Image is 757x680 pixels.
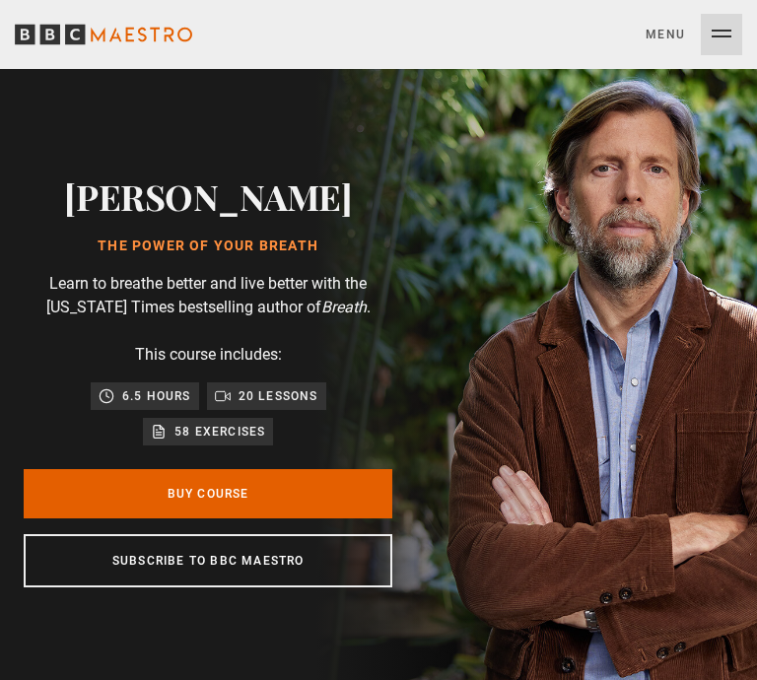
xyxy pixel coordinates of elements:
p: 20 lessons [239,386,318,406]
h2: [PERSON_NAME] [64,171,353,221]
p: This course includes: [135,343,282,367]
h1: The Power of Your Breath [64,237,353,256]
p: 6.5 hours [122,386,191,406]
a: Subscribe to BBC Maestro [24,534,392,587]
button: Toggle navigation [646,14,742,55]
i: Breath [321,298,367,316]
a: Buy Course [24,469,392,518]
p: 58 exercises [174,422,265,442]
p: Learn to breathe better and live better with the [US_STATE] Times bestselling author of . [24,272,392,319]
svg: BBC Maestro [15,20,192,49]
